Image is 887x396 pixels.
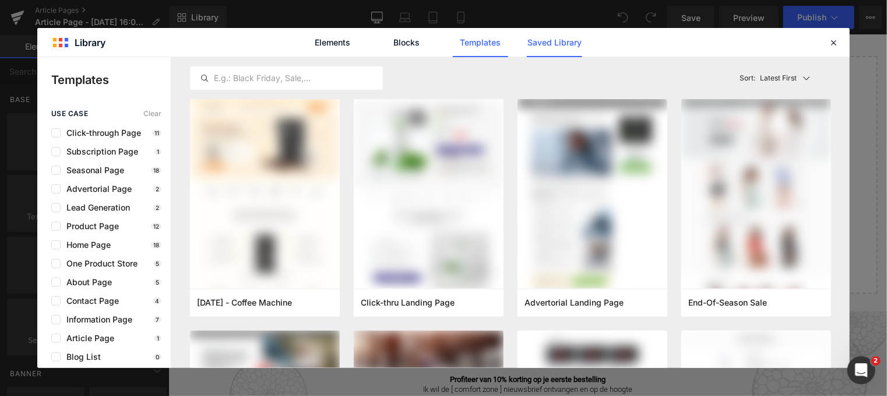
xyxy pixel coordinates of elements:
span: Article Page [61,334,114,343]
p: 12 [151,223,161,230]
span: Home Page [61,240,111,250]
span: Blog List [61,352,101,362]
button: Latest FirstSort:Latest First [735,66,832,90]
h4: Meld je nu aan voor onze nieuwsbrief! [251,294,467,333]
a: Templates [453,28,508,57]
p: Start building your page [29,48,691,62]
strong: Profiteer van 10% korting op je eerste bestelling [281,340,437,349]
p: 5 [153,260,161,267]
input: E.g.: Black Friday, Sale,... [191,71,382,85]
iframe: Intercom live chat [847,356,875,384]
span: About Page [61,278,112,287]
a: Blocks [379,28,434,57]
p: Latest First [761,73,797,83]
p: 11 [152,129,161,136]
span: Sort: [740,74,756,82]
span: Information Page [61,315,132,324]
p: 0 [153,353,161,360]
a: Explore Template [307,191,412,214]
span: One Product Store [61,259,138,268]
p: 7 [153,316,161,323]
span: Seasonal Page [61,166,124,175]
span: use case [51,110,88,118]
span: Product Page [61,222,119,231]
a: Saved Library [527,28,582,57]
span: Advertorial Landing Page [525,297,624,308]
a: Elements [305,28,360,57]
p: 1 [154,148,161,155]
p: Ik wil de [ comfort zone ] nieuwsbrief ontvangen en op de hoogte blijven van al het nieuws! [251,350,467,370]
p: or Drag & Drop elements from left sidebar [29,223,691,232]
span: Clear [143,110,161,118]
p: 18 [151,167,161,174]
span: End-Of-Season Sale [688,297,767,308]
span: Click-through Page [61,128,141,138]
p: 18 [151,241,161,248]
span: Lead Generation [61,203,130,212]
span: Advertorial Page [61,184,132,194]
span: Contact Page [61,296,119,306]
p: 2 [153,204,161,211]
p: Templates [51,71,171,89]
span: Click-thru Landing Page [361,297,455,308]
span: Thanksgiving - Coffee Machine [197,297,292,308]
p: 2 [153,185,161,192]
p: 5 [153,279,161,286]
p: 4 [153,297,161,304]
span: Subscription Page [61,147,138,156]
span: 2 [871,356,881,366]
p: 1 [154,335,161,342]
